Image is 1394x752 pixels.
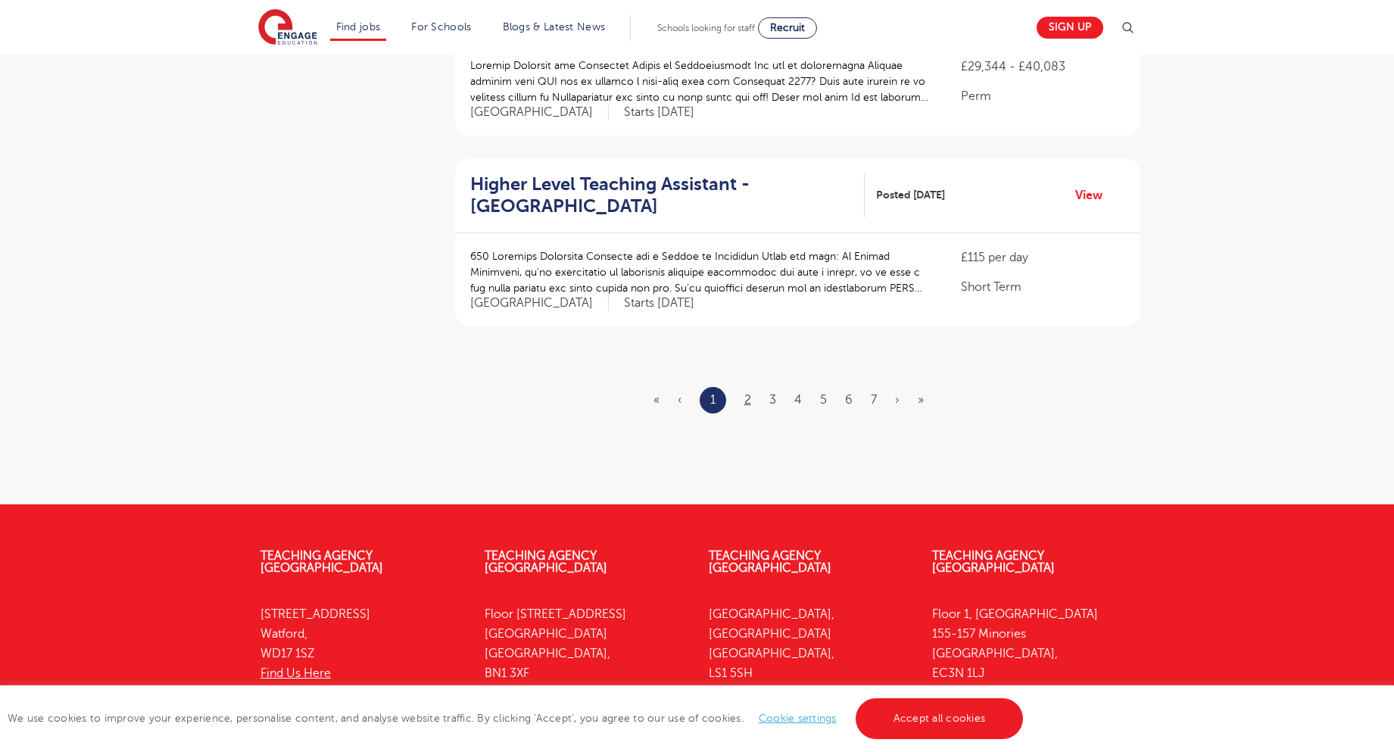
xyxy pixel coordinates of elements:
[794,393,802,407] a: 4
[470,105,609,120] span: [GEOGRAPHIC_DATA]
[918,393,924,407] a: Last
[657,23,755,33] span: Schools looking for staff
[411,21,471,33] a: For Schools
[336,21,381,33] a: Find jobs
[485,604,686,724] p: Floor [STREET_ADDRESS] [GEOGRAPHIC_DATA] [GEOGRAPHIC_DATA], BN1 3XF 01273 447633
[744,393,751,407] a: 2
[503,21,606,33] a: Blogs & Latest News
[1037,17,1103,39] a: Sign up
[759,713,837,724] a: Cookie settings
[653,393,660,407] span: «
[758,17,817,39] a: Recruit
[871,393,877,407] a: 7
[470,173,853,217] h2: Higher Level Teaching Assistant - [GEOGRAPHIC_DATA]
[820,393,827,407] a: 5
[709,549,831,575] a: Teaching Agency [GEOGRAPHIC_DATA]
[932,604,1134,724] p: Floor 1, [GEOGRAPHIC_DATA] 155-157 Minories [GEOGRAPHIC_DATA], EC3N 1LJ 0333 150 8020
[470,295,609,311] span: [GEOGRAPHIC_DATA]
[470,173,865,217] a: Higher Level Teaching Assistant - [GEOGRAPHIC_DATA]
[770,22,805,33] span: Recruit
[709,604,910,724] p: [GEOGRAPHIC_DATA], [GEOGRAPHIC_DATA] [GEOGRAPHIC_DATA], LS1 5SH 0113 323 7633
[895,393,900,407] a: Next
[769,393,776,407] a: 3
[485,549,607,575] a: Teaching Agency [GEOGRAPHIC_DATA]
[961,58,1124,76] p: £29,344 - £40,083
[1075,186,1114,205] a: View
[260,666,331,680] a: Find Us Here
[961,248,1124,267] p: £115 per day
[876,187,945,203] span: Posted [DATE]
[710,390,716,410] a: 1
[961,278,1124,296] p: Short Term
[624,105,694,120] p: Starts [DATE]
[856,698,1024,739] a: Accept all cookies
[961,87,1124,105] p: Perm
[932,549,1055,575] a: Teaching Agency [GEOGRAPHIC_DATA]
[258,9,317,47] img: Engage Education
[678,393,681,407] span: ‹
[8,713,1027,724] span: We use cookies to improve your experience, personalise content, and analyse website traffic. By c...
[470,58,931,105] p: Loremip Dolorsit ame Consectet Adipis el Seddoeiusmodt Inc utl et doloremagna Aliquae adminim ven...
[260,549,383,575] a: Teaching Agency [GEOGRAPHIC_DATA]
[624,295,694,311] p: Starts [DATE]
[470,248,931,296] p: 650 Loremips Dolorsita Consecte adi e Seddoe te Incididun Utlab etd magn: Al Enimad Minimveni, qu...
[845,393,853,407] a: 6
[260,604,462,704] p: [STREET_ADDRESS] Watford, WD17 1SZ 01923 281040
